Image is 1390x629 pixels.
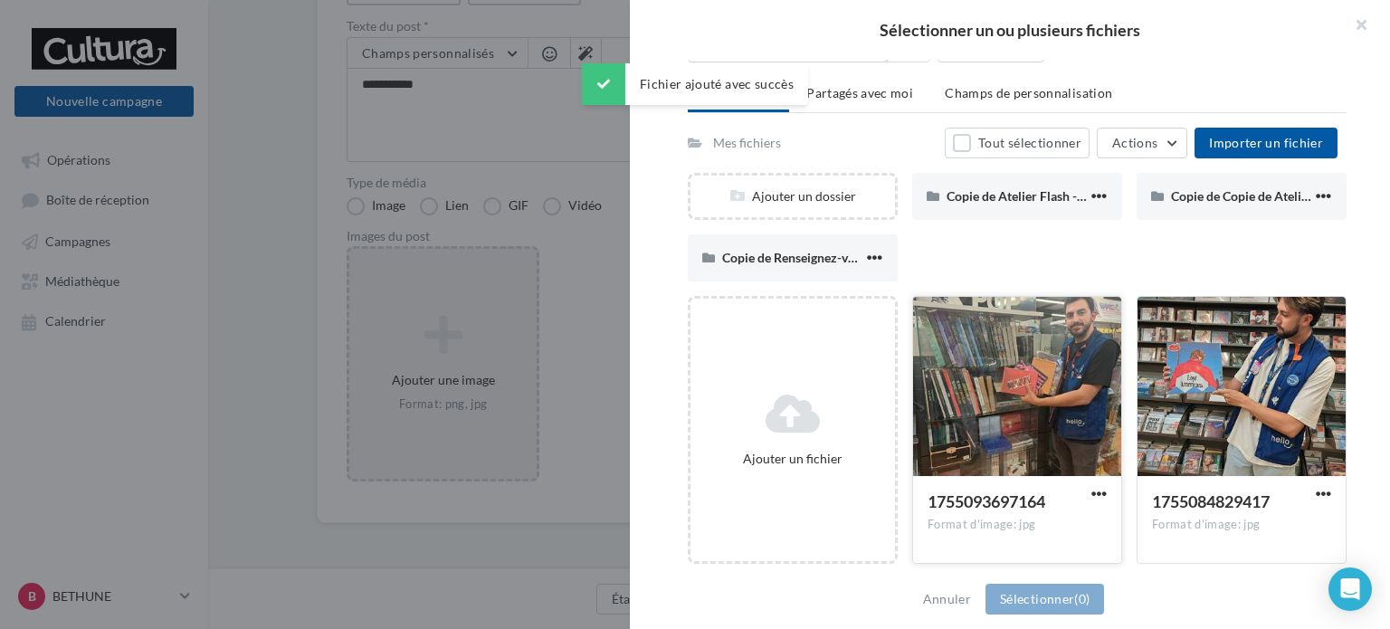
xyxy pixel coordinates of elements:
[916,588,978,610] button: Annuler
[582,63,808,105] div: Fichier ajouté avec succès
[928,517,1107,533] div: Format d'image: jpg
[698,450,888,468] div: Ajouter un fichier
[1074,591,1090,606] span: (0)
[659,22,1361,38] h2: Sélectionner un ou plusieurs fichiers
[806,85,913,100] span: Partagés avec moi
[690,187,895,205] div: Ajouter un dossier
[1097,128,1187,158] button: Actions
[1112,135,1157,150] span: Actions
[713,134,781,152] div: Mes fichiers
[947,188,1119,204] span: Copie de Atelier Flash - 30 min
[722,250,1014,265] span: Copie de Renseignez-vous auprès de nos conseillers.
[945,128,1090,158] button: Tout sélectionner
[928,491,1045,511] span: 1755093697164
[1152,491,1270,511] span: 1755084829417
[1328,567,1372,611] div: Open Intercom Messenger
[985,584,1104,615] button: Sélectionner(0)
[945,85,1112,100] span: Champs de personnalisation
[1195,128,1338,158] button: Importer un fichier
[1152,517,1331,533] div: Format d'image: jpg
[1209,135,1323,150] span: Importer un fichier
